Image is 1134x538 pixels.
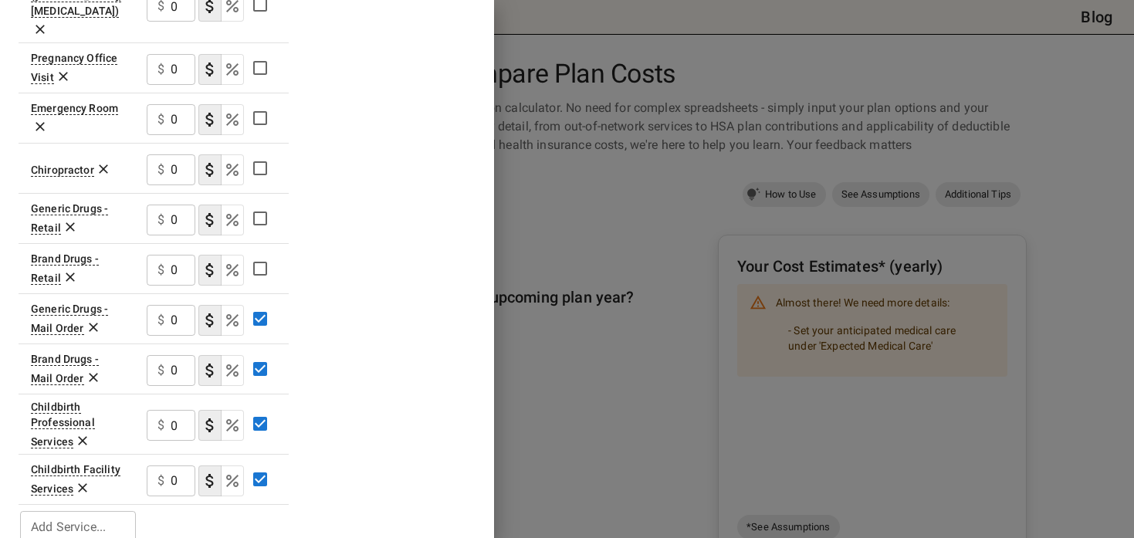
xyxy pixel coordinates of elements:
svg: Select if this service charges a copay (or copayment), a set dollar amount (e.g. $30) you pay to ... [201,416,219,435]
p: $ [157,416,164,435]
div: Prenatal care visits for routine pregnancy monitoring and checkups throughout pregnancy. [31,52,117,84]
div: Professional services provided by doctors, midwives, and other healthcare providers during labor ... [31,401,95,448]
svg: Select if this service charges a copay (or copayment), a set dollar amount (e.g. $30) you pay to ... [201,211,219,229]
button: coinsurance [221,305,244,336]
div: cost type [198,205,244,235]
svg: Select if this service charges coinsurance, a percentage of the medical expense that you pay to y... [223,161,242,179]
svg: Select if this service charges coinsurance, a percentage of the medical expense that you pay to y... [223,110,242,129]
button: coinsurance [221,410,244,441]
div: Brand drugs are less popular and typically more expensive than generic drugs. 90 day supply of br... [31,353,99,385]
button: coinsurance [221,104,244,135]
svg: Select if this service charges a copay (or copayment), a set dollar amount (e.g. $30) you pay to ... [201,311,219,330]
button: copayment [198,54,222,85]
button: copayment [198,355,222,386]
div: cost type [198,154,244,185]
p: $ [157,60,164,79]
div: cost type [198,104,244,135]
div: Brand drugs are less popular and typically more expensive than generic drugs. 30 day supply of br... [31,252,99,285]
div: 90 day supply of generic drugs delivered via mail. Over 80% of drug purchases are for generic drugs. [31,303,108,335]
button: copayment [198,410,222,441]
div: Emergency Room [31,102,118,115]
svg: Select if this service charges a copay (or copayment), a set dollar amount (e.g. $30) you pay to ... [201,161,219,179]
button: coinsurance [221,255,244,286]
svg: Select if this service charges coinsurance, a percentage of the medical expense that you pay to y... [223,311,242,330]
button: coinsurance [221,355,244,386]
button: coinsurance [221,205,244,235]
svg: Select if this service charges a copay (or copayment), a set dollar amount (e.g. $30) you pay to ... [201,472,219,490]
button: coinsurance [221,465,244,496]
svg: Select if this service charges coinsurance, a percentage of the medical expense that you pay to y... [223,361,242,380]
svg: Select if this service charges coinsurance, a percentage of the medical expense that you pay to y... [223,261,242,279]
svg: Select if this service charges a copay (or copayment), a set dollar amount (e.g. $30) you pay to ... [201,60,219,79]
svg: Select if this service charges coinsurance, a percentage of the medical expense that you pay to y... [223,60,242,79]
button: copayment [198,255,222,286]
div: cost type [198,465,244,496]
div: cost type [198,410,244,441]
div: cost type [198,355,244,386]
svg: Select if this service charges coinsurance, a percentage of the medical expense that you pay to y... [223,416,242,435]
button: copayment [198,104,222,135]
button: coinsurance [221,54,244,85]
p: $ [157,110,164,129]
button: copayment [198,305,222,336]
div: cost type [198,305,244,336]
p: $ [157,161,164,179]
div: Chiropractor [31,164,94,177]
svg: Select if this service charges coinsurance, a percentage of the medical expense that you pay to y... [223,472,242,490]
p: $ [157,261,164,279]
svg: Select if this service charges coinsurance, a percentage of the medical expense that you pay to y... [223,211,242,229]
div: 30 day supply of generic drugs picked up from store. Over 80% of drug purchases are for generic d... [31,202,108,235]
div: cost type [198,255,244,286]
svg: Select if this service charges a copay (or copayment), a set dollar amount (e.g. $30) you pay to ... [201,110,219,129]
button: copayment [198,205,222,235]
p: $ [157,311,164,330]
p: $ [157,211,164,229]
svg: Select if this service charges a copay (or copayment), a set dollar amount (e.g. $30) you pay to ... [201,261,219,279]
button: copayment [198,465,222,496]
button: coinsurance [221,154,244,185]
div: cost type [198,54,244,85]
p: $ [157,361,164,380]
button: copayment [198,154,222,185]
svg: Select if this service charges a copay (or copayment), a set dollar amount (e.g. $30) you pay to ... [201,361,219,380]
div: Hospital or birthing center services for labor and delivery, including the facility fees, room an... [31,463,120,496]
p: $ [157,472,164,490]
